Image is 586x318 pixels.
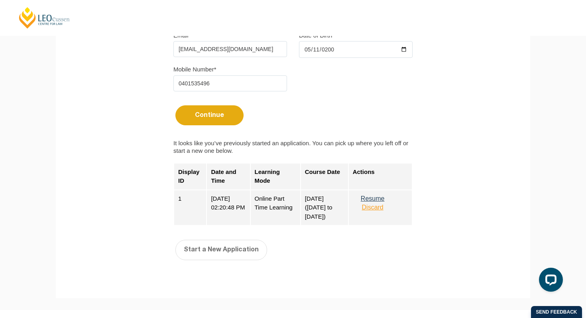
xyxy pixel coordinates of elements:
input: Email [173,41,287,57]
label: It looks like you’ve previously started an application. You can pick up where you left off or sta... [173,139,413,155]
button: Continue [175,105,244,125]
div: Online Part Time Learning [250,190,301,226]
button: Start a New Application [175,240,267,260]
strong: Date and Time [211,168,236,184]
strong: Actions [353,168,375,175]
a: [PERSON_NAME] Centre for Law [18,6,71,29]
button: Resume [353,195,393,202]
strong: Learning Mode [255,168,280,184]
iframe: LiveChat chat widget [533,265,566,298]
div: [DATE] 02:20:48 PM [206,190,250,226]
label: Mobile Number* [173,65,216,73]
button: Discard [353,204,393,211]
strong: Display ID [178,168,199,184]
input: Mobile Number [173,75,287,91]
div: [DATE] ([DATE] to [DATE]) [301,190,348,226]
div: 1 [174,190,206,226]
strong: Course Date [305,168,340,175]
